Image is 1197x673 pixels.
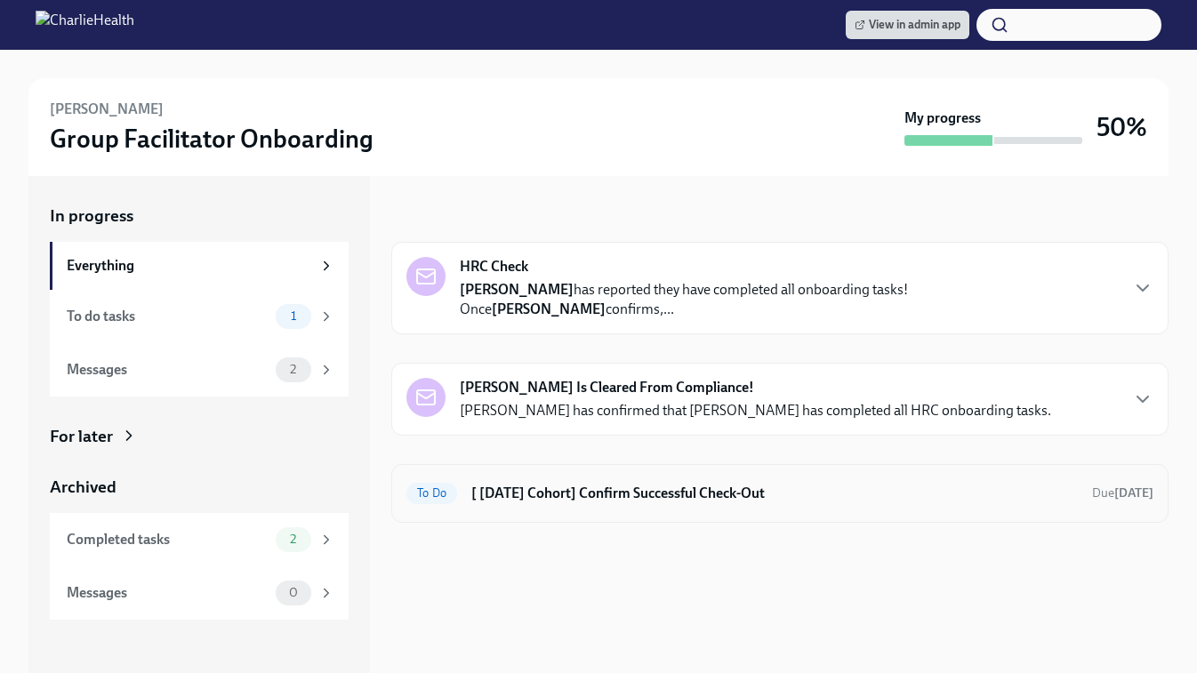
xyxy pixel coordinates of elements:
[1114,485,1153,501] strong: [DATE]
[50,566,349,620] a: Messages0
[50,242,349,290] a: Everything
[50,343,349,397] a: Messages2
[406,486,457,500] span: To Do
[460,378,754,397] strong: [PERSON_NAME] Is Cleared From Compliance!
[460,280,1118,319] p: has reported they have completed all onboarding tasks! Once confirms,...
[846,11,969,39] a: View in admin app
[50,425,349,448] a: For later
[67,530,269,549] div: Completed tasks
[50,123,374,155] h3: Group Facilitator Onboarding
[1097,111,1147,143] h3: 50%
[279,533,307,546] span: 2
[50,476,349,499] a: Archived
[471,484,1078,503] h6: [ [DATE] Cohort] Confirm Successful Check-Out
[50,204,349,228] a: In progress
[36,11,134,39] img: CharlieHealth
[67,307,269,326] div: To do tasks
[391,204,475,228] div: In progress
[50,290,349,343] a: To do tasks1
[50,513,349,566] a: Completed tasks2
[460,401,1051,421] p: [PERSON_NAME] has confirmed that [PERSON_NAME] has completed all HRC onboarding tasks.
[280,309,307,323] span: 1
[460,281,574,298] strong: [PERSON_NAME]
[67,360,269,380] div: Messages
[855,16,960,34] span: View in admin app
[904,108,981,128] strong: My progress
[278,586,309,599] span: 0
[1092,485,1153,501] span: Due
[492,300,606,317] strong: [PERSON_NAME]
[50,100,164,119] h6: [PERSON_NAME]
[406,479,1153,508] a: To Do[ [DATE] Cohort] Confirm Successful Check-OutDue[DATE]
[50,425,113,448] div: For later
[67,256,311,276] div: Everything
[67,583,269,603] div: Messages
[279,363,307,376] span: 2
[460,257,528,276] strong: HRC Check
[1092,485,1153,501] span: October 17th, 2025 10:00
